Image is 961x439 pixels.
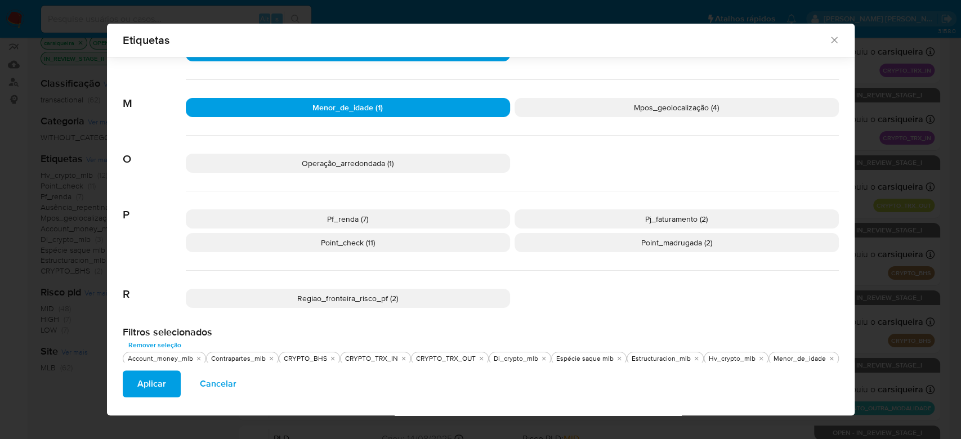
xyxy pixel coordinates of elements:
[123,338,187,352] button: Remover seleção
[123,34,829,46] span: Etiquetas
[491,354,540,364] div: Di_crypto_mlb
[629,354,693,364] div: Estructuracion_mlb
[312,102,383,113] span: Menor_de_idade (1)
[645,213,708,225] span: Pj_faturamento (2)
[137,371,166,396] span: Aplicar
[771,354,828,364] div: Menor_de_idade
[185,370,251,397] button: Cancelar
[297,293,398,304] span: Regiao_fronteira_risco_pf (2)
[123,136,186,166] span: O
[186,154,510,173] div: Operação_arredondada (1)
[186,233,510,252] div: Point_check (11)
[829,34,839,44] button: Fechar
[515,98,839,117] div: Mpos_geolocalização (4)
[123,271,186,301] span: R
[123,191,186,222] span: P
[477,354,486,363] button: tirar CRYPTO_TRX_OUT
[343,354,400,364] div: CRYPTO_TRX_IN
[186,289,510,308] div: Regiao_fronteira_risco_pf (2)
[692,354,701,363] button: tirar Estructuracion_mlb
[302,158,394,169] span: Operação_arredondada (1)
[554,354,616,364] div: Espécie saque mlb
[641,237,712,248] span: Point_madrugada (2)
[327,213,368,225] span: Pf_renda (7)
[827,354,836,363] button: tirar Menor_de_idade
[267,354,276,363] button: tirar Contrapartes_mlb
[209,354,268,364] div: Contrapartes_mlb
[615,354,624,363] button: tirar Espécie saque mlb
[123,370,181,397] button: Aplicar
[194,354,203,363] button: tirar Account_money_mlb
[757,354,766,363] button: tirar Hv_crypto_mlb
[126,354,195,364] div: Account_money_mlb
[414,354,478,364] div: CRYPTO_TRX_OUT
[186,98,510,117] div: Menor_de_idade (1)
[634,102,719,113] span: Mpos_geolocalização (4)
[186,209,510,229] div: Pf_renda (7)
[128,339,181,351] span: Remover seleção
[281,354,329,364] div: CRYPTO_BHS
[200,371,236,396] span: Cancelar
[321,237,375,248] span: Point_check (11)
[399,354,408,363] button: tirar CRYPTO_TRX_IN
[539,354,548,363] button: tirar Di_crypto_mlb
[328,354,337,363] button: tirar CRYPTO_BHS
[515,209,839,229] div: Pj_faturamento (2)
[515,233,839,252] div: Point_madrugada (2)
[123,326,839,338] h2: Filtros selecionados
[707,354,758,364] div: Hv_crypto_mlb
[123,80,186,110] span: M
